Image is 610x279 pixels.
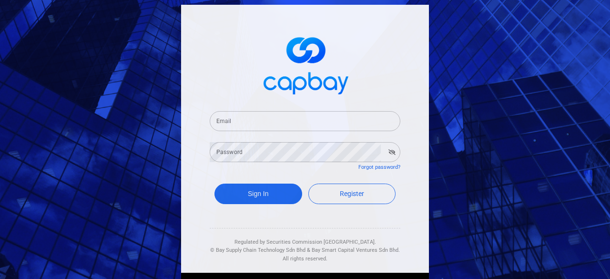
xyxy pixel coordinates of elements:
[214,184,302,204] button: Sign In
[358,164,400,170] a: Forgot password?
[257,29,353,100] img: logo
[210,247,305,253] span: © Bay Supply Chain Technology Sdn Bhd
[210,228,400,263] div: Regulated by Securities Commission [GEOGRAPHIC_DATA]. & All rights reserved.
[308,184,396,204] a: Register
[340,190,364,197] span: Register
[312,247,400,253] span: Bay Smart Capital Ventures Sdn Bhd.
